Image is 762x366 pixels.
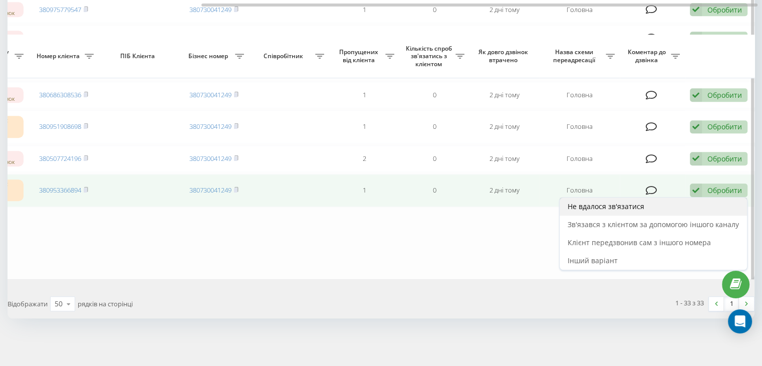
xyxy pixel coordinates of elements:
span: Не вдалося зв'язатися [568,202,644,211]
div: Обробити [707,5,742,15]
a: 380730041249 [189,90,231,99]
div: 50 [55,299,63,309]
td: 0 [399,145,469,172]
td: 2 дні тому [469,145,540,172]
a: 380686308536 [39,90,81,99]
div: 1 - 33 з 33 [675,298,704,308]
td: Головна [540,174,620,207]
span: ПІБ Клієнта [107,52,170,60]
td: Головна [540,110,620,143]
td: 1 [329,110,399,143]
a: 380730041249 [189,5,231,14]
td: Головна [540,25,620,52]
td: 0 [399,110,469,143]
a: 380507724196 [39,154,81,163]
td: 2 [329,145,399,172]
div: Обробити [707,90,742,100]
span: Відображати [8,299,48,308]
div: Обробити [707,186,742,195]
a: 380730041249 [189,122,231,131]
span: Зв'язався з клієнтом за допомогою іншого каналу [568,220,739,229]
td: 2 дні тому [469,174,540,207]
a: 1 [724,297,739,311]
span: Коментар до дзвінка [625,48,671,64]
td: Головна [540,145,620,172]
td: 1 [329,174,399,207]
td: 1 [329,25,399,52]
span: Інший варіант [568,256,618,265]
div: Обробити [707,154,742,163]
span: Пропущених від клієнта [334,48,385,64]
div: Обробити [707,34,742,43]
td: Головна [540,82,620,108]
span: рядків на сторінці [78,299,133,308]
td: 0 [399,174,469,207]
a: 380730041249 [189,186,231,195]
span: Клієнт передзвонив сам з іншого номера [568,238,711,247]
a: 380953366894 [39,186,81,195]
a: 380975779547 [39,5,81,14]
td: 0 [399,82,469,108]
span: Співробітник [254,52,315,60]
span: Як довго дзвінок втрачено [477,48,532,64]
a: 380961001818 [189,34,231,43]
a: 380951908698 [39,122,81,131]
a: 380730041249 [189,154,231,163]
span: Бізнес номер [184,52,235,60]
a: 380443910746 [39,34,81,43]
td: 0 [399,25,469,52]
span: Номер клієнта [34,52,85,60]
div: Обробити [707,122,742,131]
div: Open Intercom Messenger [728,309,752,333]
td: 1 [329,82,399,108]
td: 2 дні тому [469,25,540,52]
span: Назва схеми переадресації [545,48,606,64]
td: 2 дні тому [469,110,540,143]
td: 2 дні тому [469,82,540,108]
span: Кількість спроб зв'язатись з клієнтом [404,45,455,68]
